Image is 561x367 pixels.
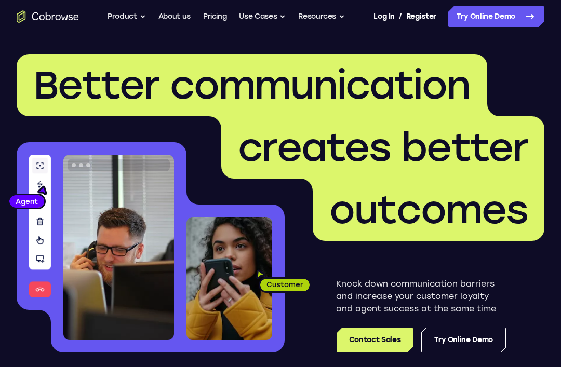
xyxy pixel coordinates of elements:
[406,6,436,27] a: Register
[17,10,79,23] a: Go to the home page
[399,10,402,23] span: /
[238,124,528,171] span: creates better
[203,6,227,27] a: Pricing
[186,217,272,340] img: A customer holding their phone
[337,328,413,352] a: Contact Sales
[329,186,528,233] span: outcomes
[239,6,286,27] button: Use Cases
[33,62,471,108] span: Better communication
[158,6,191,27] a: About us
[298,6,345,27] button: Resources
[63,155,174,340] img: A customer support agent talking on the phone
[448,6,544,27] a: Try Online Demo
[421,328,506,352] a: Try Online Demo
[373,6,394,27] a: Log In
[108,6,146,27] button: Product
[336,278,506,315] p: Knock down communication barriers and increase your customer loyalty and agent success at the sam...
